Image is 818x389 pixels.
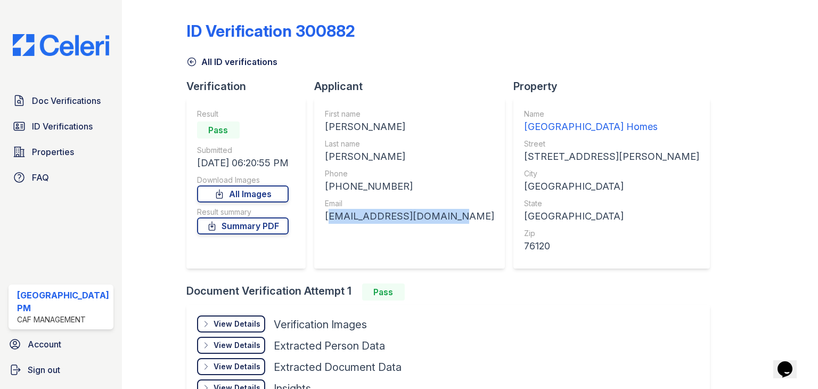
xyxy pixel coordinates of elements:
[214,340,260,351] div: View Details
[524,209,699,224] div: [GEOGRAPHIC_DATA]
[362,283,405,301] div: Pass
[197,217,289,234] a: Summary PDF
[325,149,494,164] div: [PERSON_NAME]
[32,94,101,107] span: Doc Verifications
[197,145,289,156] div: Submitted
[186,55,277,68] a: All ID verifications
[197,121,240,139] div: Pass
[186,21,355,40] div: ID Verification 300882
[314,79,513,94] div: Applicant
[524,139,699,149] div: Street
[186,283,718,301] div: Document Verification Attempt 1
[9,90,113,111] a: Doc Verifications
[524,179,699,194] div: [GEOGRAPHIC_DATA]
[9,167,113,188] a: FAQ
[513,79,718,94] div: Property
[197,185,289,202] a: All Images
[274,317,367,332] div: Verification Images
[4,334,118,355] a: Account
[197,207,289,217] div: Result summary
[325,198,494,209] div: Email
[524,109,699,134] a: Name [GEOGRAPHIC_DATA] Homes
[32,171,49,184] span: FAQ
[214,361,260,372] div: View Details
[325,168,494,179] div: Phone
[9,116,113,137] a: ID Verifications
[524,168,699,179] div: City
[325,109,494,119] div: First name
[274,338,385,353] div: Extracted Person Data
[32,145,74,158] span: Properties
[274,360,402,375] div: Extracted Document Data
[9,141,113,163] a: Properties
[524,228,699,239] div: Zip
[28,363,60,376] span: Sign out
[186,79,314,94] div: Verification
[4,359,118,380] a: Sign out
[197,156,289,171] div: [DATE] 06:20:55 PM
[524,109,699,119] div: Name
[17,314,109,325] div: CAF Management
[524,119,699,134] div: [GEOGRAPHIC_DATA] Homes
[17,289,109,314] div: [GEOGRAPHIC_DATA] PM
[325,179,494,194] div: [PHONE_NUMBER]
[32,120,93,133] span: ID Verifications
[28,338,61,351] span: Account
[773,346,807,378] iframe: chat widget
[524,239,699,254] div: 76120
[325,139,494,149] div: Last name
[214,319,260,329] div: View Details
[325,119,494,134] div: [PERSON_NAME]
[197,175,289,185] div: Download Images
[325,209,494,224] div: [EMAIL_ADDRESS][DOMAIN_NAME]
[524,149,699,164] div: [STREET_ADDRESS][PERSON_NAME]
[4,34,118,56] img: CE_Logo_Blue-a8612792a0a2168367f1c8372b55b34899dd931a85d93a1a3d3e32e68fde9ad4.png
[197,109,289,119] div: Result
[524,198,699,209] div: State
